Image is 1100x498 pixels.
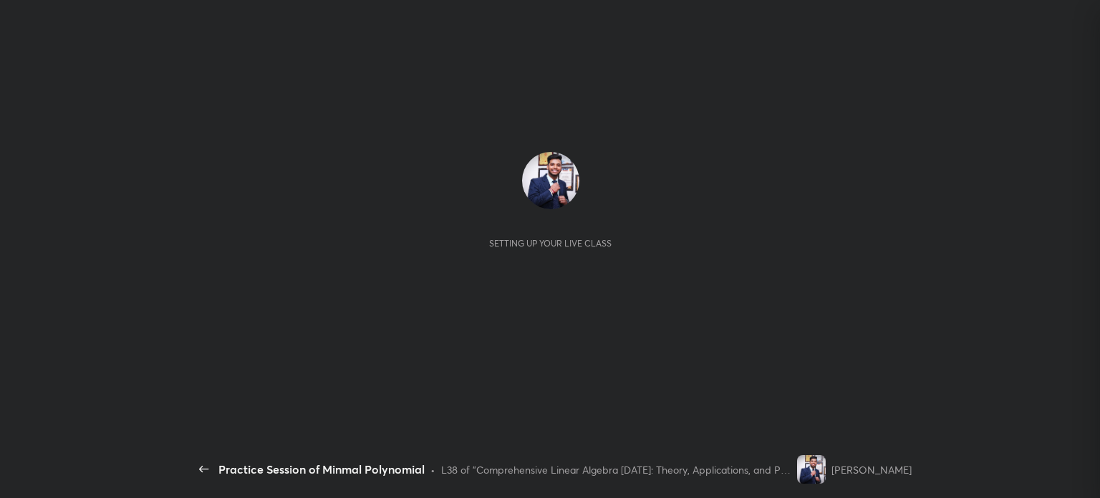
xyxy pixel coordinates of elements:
img: 3665861c91af40c7882c0fc6b89fae5c.jpg [522,152,579,209]
div: Practice Session of Minmal Polynomial [218,461,425,478]
img: 3665861c91af40c7882c0fc6b89fae5c.jpg [797,455,826,484]
div: • [430,462,435,477]
div: [PERSON_NAME] [831,462,912,477]
div: L38 of "Comprehensive Linear Algebra [DATE]: Theory, Applications, and Problem-solving" [441,462,791,477]
div: Setting up your live class [489,238,612,249]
